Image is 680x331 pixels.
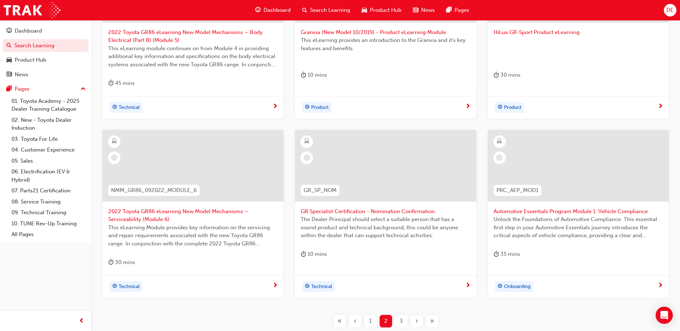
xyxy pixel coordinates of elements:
span: search-icon [302,6,307,15]
span: Granvia (New Model 10/2019) - Product eLearning Module [301,28,470,37]
span: HiLux GR-Sport Product eLearning [494,28,663,37]
span: News [421,6,435,14]
span: car-icon [362,6,367,15]
a: Dashboard [3,24,89,38]
span: learningResourceType_ELEARNING-icon [112,137,117,146]
a: news-iconNews [407,3,441,18]
a: Search Learning [3,39,89,52]
button: DE [664,4,676,16]
span: This eLearning Module provides key information on the servicing and repair requirements associate... [108,224,278,248]
span: Pages [455,6,469,14]
span: news-icon [413,6,418,15]
a: 08. Service Training [9,196,89,207]
a: All Pages [9,229,89,240]
span: next-icon [658,104,663,110]
span: 2022 Toyota GR86 eLearning New Model Mechanisms – Serviceability (Module 6) [108,207,278,224]
a: PKC_AEP_MOD1Automotive Essentials Program Module 1: Vehicle ComplianceUnlock the Foundations of A... [488,130,669,298]
span: Automotive Essentials Program Module 1: Vehicle Compliance [494,207,663,216]
span: next-icon [658,283,663,289]
div: Product Hub [15,56,46,64]
span: prev-icon [79,317,84,326]
span: 2 [384,317,387,325]
a: pages-iconPages [441,3,475,18]
span: search-icon [6,43,11,49]
span: duration-icon [301,71,306,80]
button: DashboardSearch LearningProduct HubNews [3,23,89,82]
span: target-icon [498,103,503,112]
span: learningRecordVerb_NONE-icon [111,154,118,161]
span: Search Learning [310,6,350,14]
button: Page 2 [378,315,394,327]
span: target-icon [498,282,503,291]
div: 30 mins [108,258,135,267]
div: 35 mins [494,250,520,259]
span: This eLearning module continues on from Module 4 in providing additional key information and spec... [108,44,278,69]
span: up-icon [81,85,86,94]
span: Onboarding [504,283,531,291]
span: The Dealer Principal should select a suitable person that has a sound product and technical backg... [301,215,470,240]
span: learningResourceType_ELEARNING-icon [304,137,309,146]
span: car-icon [6,57,12,63]
span: duration-icon [494,250,499,259]
span: Product [504,104,522,112]
span: » [430,317,434,325]
span: Product [311,104,329,112]
span: Technical [311,283,332,291]
span: guage-icon [255,6,261,15]
a: NMM_GR86_092022_MODULE_62022 Toyota GR86 eLearning New Model Mechanisms – Serviceability (Module ... [103,130,284,298]
button: First page [332,315,347,327]
a: search-iconSearch Learning [296,3,356,18]
button: Page 3 [394,315,409,327]
div: 10 mins [301,250,327,259]
button: Previous page [347,315,363,327]
div: 10 mins [301,71,327,80]
span: Unlock the Foundations of Automotive Compliance. This essential first step in your Automotive Ess... [494,215,663,240]
span: target-icon [112,282,117,291]
div: Open Intercom Messenger [656,307,673,324]
a: 01. Toyota Academy - 2025 Dealer Training Catalogue [9,96,89,115]
button: Page 1 [363,315,378,327]
span: news-icon [6,72,12,78]
div: 45 mins [108,79,135,88]
span: 3 [400,317,403,325]
span: 2022 Toyota GR86 eLearning New Model Mechanisms – Body Electrical (Part B) (Module 5) [108,28,278,44]
span: GR_SP_NOM [304,186,337,195]
span: duration-icon [108,258,114,267]
span: next-icon [272,283,278,289]
button: Pages [3,82,89,96]
a: 03. Toyota For Life [9,134,89,145]
span: NMM_GR86_092022_MODULE_6 [111,186,197,195]
span: learningResourceType_ELEARNING-icon [497,137,502,146]
span: pages-icon [6,86,12,92]
a: 10. TUNE Rev-Up Training [9,218,89,229]
span: guage-icon [6,28,12,34]
img: Trak [4,2,61,18]
div: Dashboard [15,27,42,35]
span: target-icon [305,103,310,112]
span: learningRecordVerb_NONE-icon [304,154,310,161]
a: 05. Sales [9,155,89,167]
span: Dashboard [263,6,291,14]
a: GR_SP_NOMGR Specialist Certification - Nomination ConfirmationThe Dealer Principal should select ... [295,130,476,298]
span: duration-icon [301,250,306,259]
span: › [415,317,418,325]
span: next-icon [272,104,278,110]
a: car-iconProduct Hub [356,3,407,18]
a: 02. New - Toyota Dealer Induction [9,115,89,134]
a: 09. Technical Training [9,207,89,218]
span: 1 [369,317,372,325]
span: duration-icon [494,71,499,80]
span: Technical [119,283,140,291]
a: 06. Electrification (EV & Hybrid) [9,166,89,185]
a: 07. Parts21 Certification [9,185,89,196]
span: target-icon [112,103,117,112]
span: target-icon [305,282,310,291]
span: Product Hub [370,6,401,14]
span: This eLearning provides an introduction to the Granvia and it's key features and benefits. [301,36,470,52]
span: next-icon [465,283,471,289]
span: Technical [119,104,140,112]
a: guage-iconDashboard [249,3,296,18]
span: « [338,317,342,325]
